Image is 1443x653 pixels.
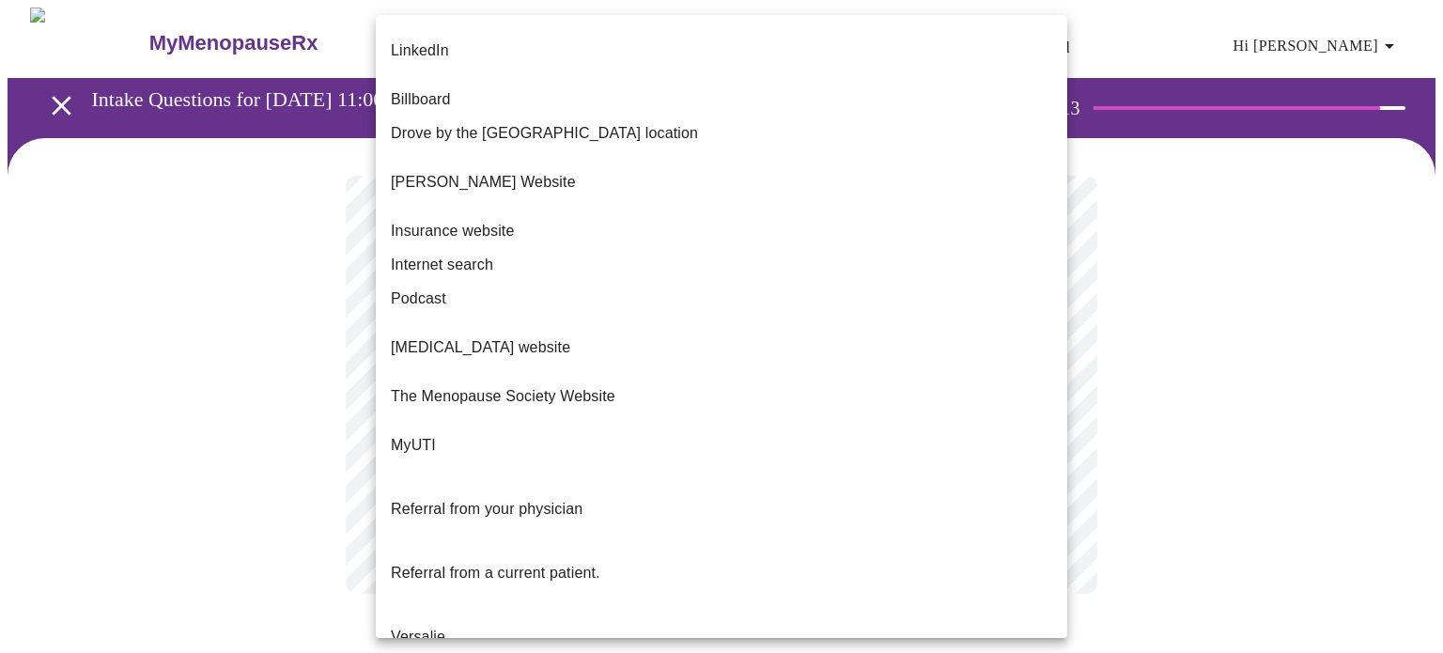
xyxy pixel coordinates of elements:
p: LinkedIn [391,39,449,62]
p: [MEDICAL_DATA] website [391,336,570,359]
span: Internet search [391,254,493,276]
p: Versalie [391,626,445,648]
span: Podcast [391,288,446,310]
p: [PERSON_NAME] Website [391,171,576,194]
span: Drove by the [GEOGRAPHIC_DATA] location [391,122,698,145]
span: Referral from your physician [391,501,582,517]
p: MyUTI [391,434,436,457]
span: Billboard [391,88,451,111]
span: Referral from a current patient. [391,565,600,581]
span: The Menopause Society Website [391,385,615,408]
span: Insurance website [391,220,515,242]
